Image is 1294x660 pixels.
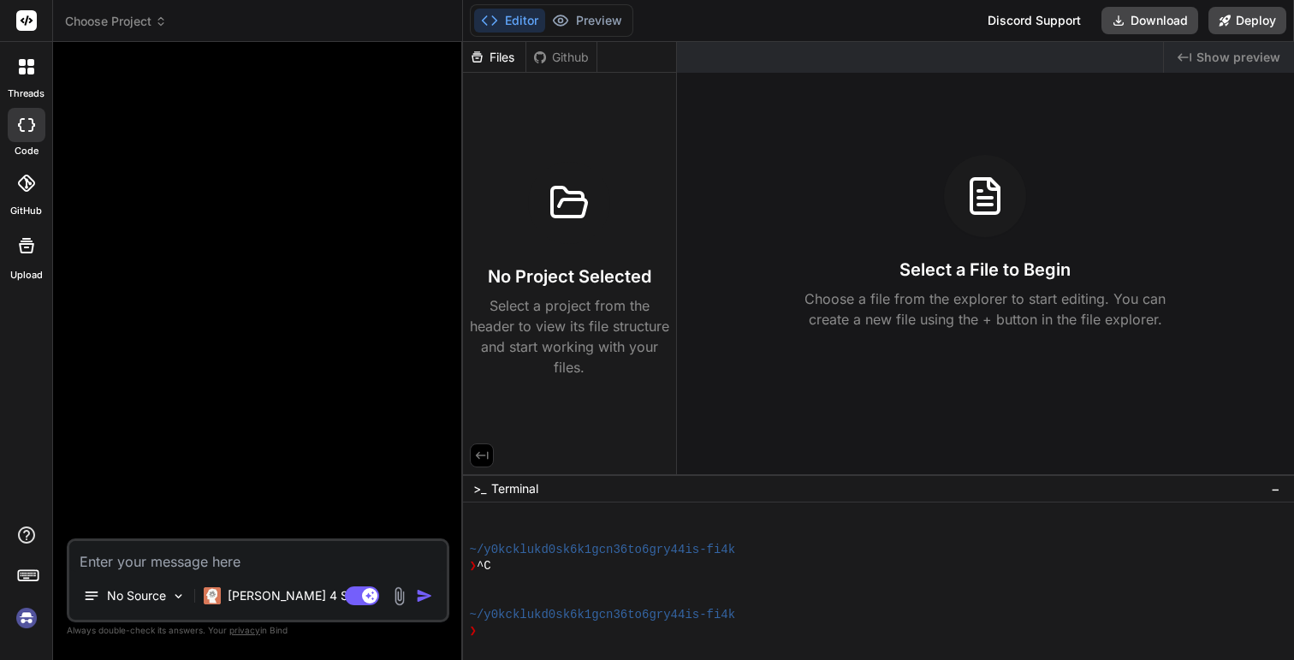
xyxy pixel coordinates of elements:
p: Select a project from the header to view its file structure and start working with your files. [470,295,669,378]
button: Deploy [1208,7,1286,34]
button: Editor [474,9,545,33]
label: GitHub [10,204,42,218]
p: [PERSON_NAME] 4 S.. [228,587,355,604]
button: Preview [545,9,629,33]
img: attachment [389,586,409,606]
button: − [1267,475,1284,502]
span: Choose Project [65,13,167,30]
span: Terminal [491,480,538,497]
span: ^C [477,558,491,574]
span: ~/y0kcklukd0sk6k1gcn36to6gry44is-fi4k [470,542,736,558]
h3: Select a File to Begin [899,258,1071,282]
div: Files [463,49,525,66]
span: privacy [229,625,260,635]
p: Always double-check its answers. Your in Bind [67,622,449,639]
div: Discord Support [977,7,1091,34]
span: >_ [473,480,486,497]
img: icon [416,587,433,604]
label: threads [8,86,45,101]
img: Claude 4 Sonnet [204,587,221,604]
p: No Source [107,587,166,604]
span: Show preview [1196,49,1280,66]
div: Github [526,49,597,66]
span: ~/y0kcklukd0sk6k1gcn36to6gry44is-fi4k [470,607,736,623]
img: signin [12,604,41,633]
span: ❯ [470,623,477,639]
span: ❯ [470,558,477,574]
h3: No Project Selected [488,265,651,288]
label: code [15,144,39,158]
img: Pick Models [171,589,186,604]
button: Download [1101,7,1198,34]
p: Choose a file from the explorer to start editing. You can create a new file using the + button in... [793,288,1177,330]
span: − [1271,480,1280,497]
label: Upload [10,268,43,282]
